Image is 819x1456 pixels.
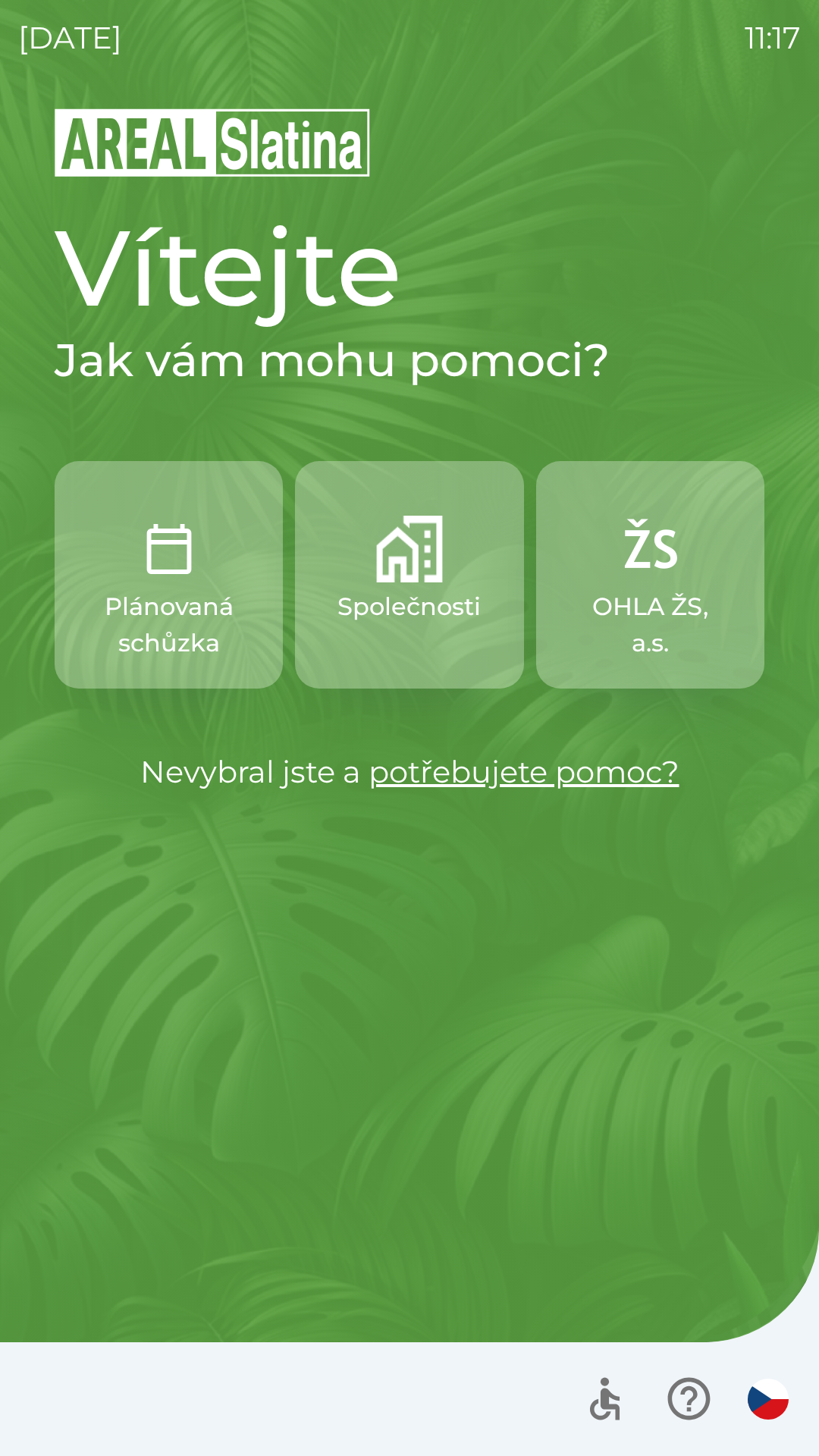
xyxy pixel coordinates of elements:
p: 11:17 [745,15,801,61]
h2: Jak vám mohu pomoci? [55,332,764,388]
p: [DATE] [18,15,122,61]
button: Společnosti [295,461,523,689]
img: 9f72f9f4-8902-46ff-b4e6-bc4241ee3c12.png [617,516,683,582]
p: Nevybral jste a [55,749,764,795]
img: 58b4041c-2a13-40f9-aad2-b58ace873f8c.png [376,516,443,582]
p: Plánovaná schůzka [91,588,246,661]
img: cs flag [748,1379,789,1420]
p: Společnosti [337,588,481,625]
button: OHLA ŽS, a.s. [536,461,764,689]
img: Logo [55,106,764,179]
button: Plánovaná schůzka [55,461,283,689]
h1: Vítejte [55,203,764,332]
img: 0ea463ad-1074-4378-bee6-aa7a2f5b9440.png [136,516,202,582]
p: OHLA ŽS, a.s. [573,588,728,661]
a: potřebujete pomoc? [369,753,679,790]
